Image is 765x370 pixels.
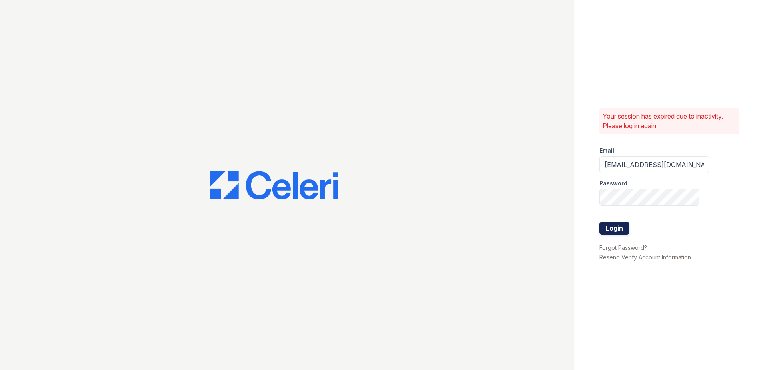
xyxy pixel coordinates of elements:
[599,179,627,187] label: Password
[603,111,736,131] p: Your session has expired due to inactivity. Please log in again.
[210,171,338,199] img: CE_Logo_Blue-a8612792a0a2168367f1c8372b55b34899dd931a85d93a1a3d3e32e68fde9ad4.png
[599,244,647,251] a: Forgot Password?
[599,147,614,155] label: Email
[599,222,629,235] button: Login
[599,254,691,261] a: Resend Verify Account Information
